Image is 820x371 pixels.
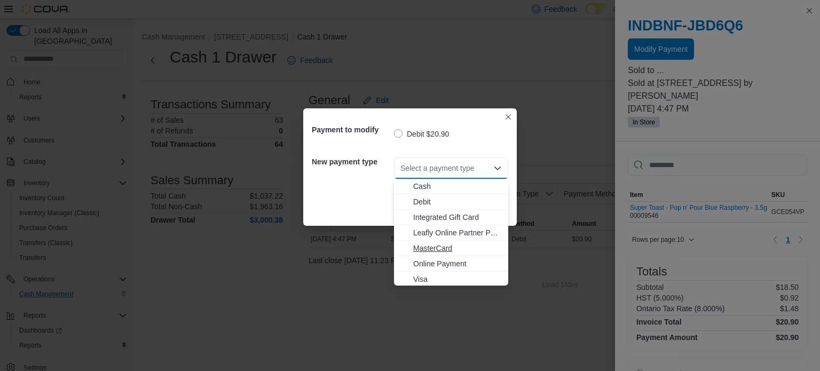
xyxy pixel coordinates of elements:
button: Closes this modal window [502,110,515,123]
span: Leafly Online Partner Payment [413,227,502,238]
span: Integrated Gift Card [413,212,502,223]
button: Integrated Gift Card [394,210,508,225]
span: Debit [413,196,502,207]
span: Online Payment [413,258,502,269]
button: Visa [394,272,508,287]
button: Close list of options [493,164,502,172]
span: MasterCard [413,243,502,254]
span: Visa [413,274,502,285]
label: Debit $20.90 [394,128,449,140]
h5: New payment type [312,151,392,172]
span: Cash [413,181,502,192]
input: Accessible screen reader label [400,162,401,175]
h5: Payment to modify [312,119,392,140]
button: Online Payment [394,256,508,272]
button: MasterCard [394,241,508,256]
button: Debit [394,194,508,210]
div: Choose from the following options [394,179,508,287]
button: Leafly Online Partner Payment [394,225,508,241]
button: Cash [394,179,508,194]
